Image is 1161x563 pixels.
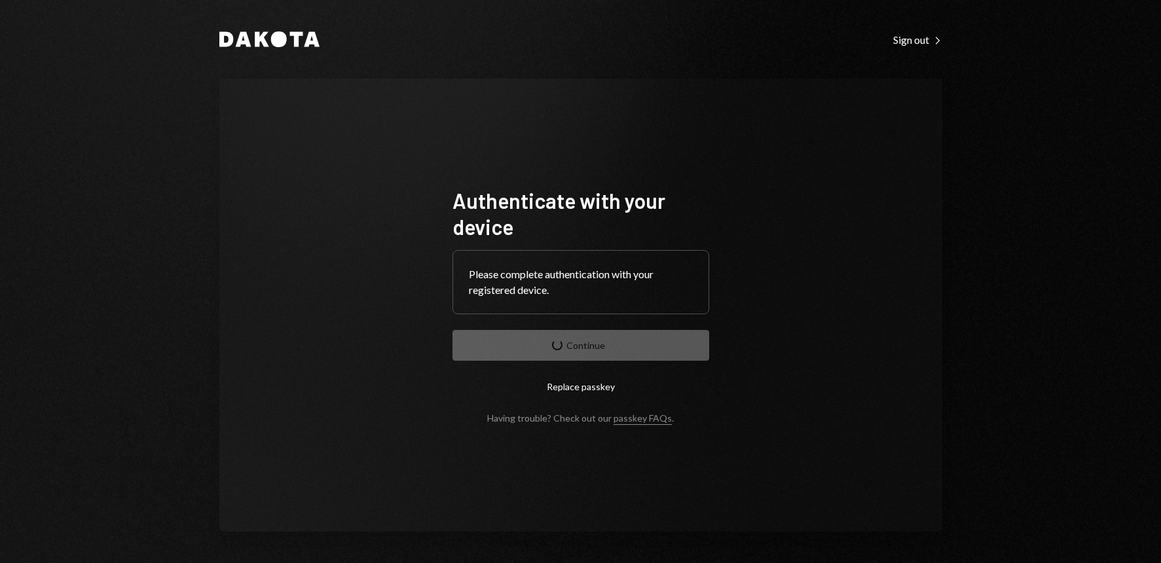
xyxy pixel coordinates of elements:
[469,266,693,298] div: Please complete authentication with your registered device.
[893,32,942,46] a: Sign out
[614,412,672,425] a: passkey FAQs
[452,187,709,240] h1: Authenticate with your device
[452,371,709,402] button: Replace passkey
[487,412,674,424] div: Having trouble? Check out our .
[893,33,942,46] div: Sign out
